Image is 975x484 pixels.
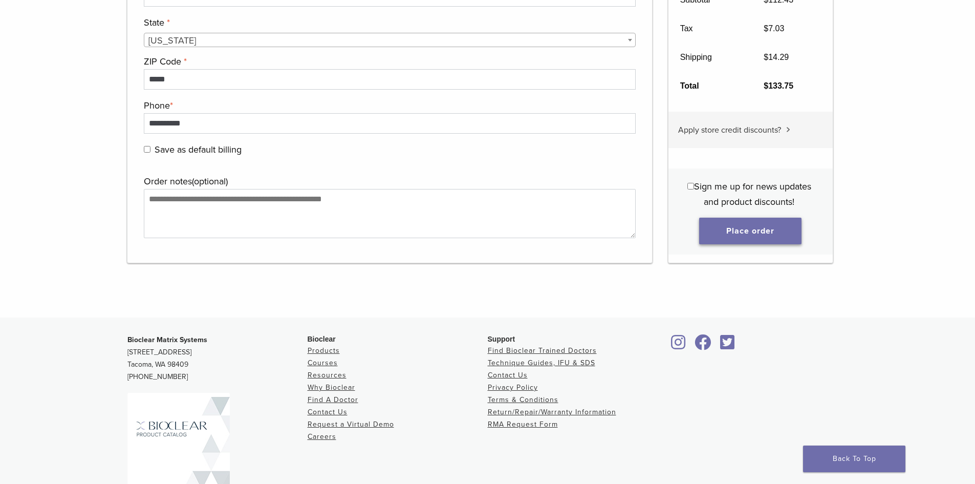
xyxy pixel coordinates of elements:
span: (optional) [192,176,228,187]
span: $ [764,24,768,33]
a: RMA Request Form [488,420,558,429]
span: Support [488,335,515,343]
a: Find Bioclear Trained Doctors [488,346,597,355]
input: Save as default billing [144,146,150,153]
span: $ [764,53,768,61]
strong: Bioclear Matrix Systems [127,335,207,344]
button: Place order [699,218,801,244]
a: Products [308,346,340,355]
label: State [144,15,634,30]
a: Return/Repair/Warranty Information [488,408,616,416]
span: Massachusetts [144,33,636,48]
th: Total [668,72,752,100]
label: Phone [144,98,634,113]
a: Why Bioclear [308,383,355,392]
a: Privacy Policy [488,383,538,392]
img: caret.svg [786,127,790,132]
a: Technique Guides, IFU & SDS [488,359,595,367]
a: Resources [308,371,346,380]
a: Courses [308,359,338,367]
a: Request a Virtual Demo [308,420,394,429]
bdi: 7.03 [764,24,784,33]
span: Bioclear [308,335,336,343]
th: Shipping [668,43,752,72]
p: [STREET_ADDRESS] Tacoma, WA 98409 [PHONE_NUMBER] [127,334,308,383]
a: Bioclear [691,341,715,351]
bdi: 133.75 [764,81,793,90]
label: ZIP Code [144,54,634,69]
a: Careers [308,432,336,441]
a: Bioclear [717,341,739,351]
a: Bioclear [668,341,689,351]
span: Sign me up for news updates and product discounts! [694,181,811,207]
bdi: 14.29 [764,53,789,61]
a: Contact Us [488,371,528,380]
th: Tax [668,14,752,43]
span: Apply store credit discounts? [678,125,781,135]
a: Contact Us [308,408,348,416]
label: Order notes [144,174,634,189]
a: Find A Doctor [308,395,358,404]
span: $ [764,81,768,90]
input: Sign me up for news updates and product discounts! [687,183,694,190]
a: Back To Top [803,446,905,472]
label: Save as default billing [144,142,634,157]
span: State [144,33,636,47]
a: Terms & Conditions [488,395,558,404]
